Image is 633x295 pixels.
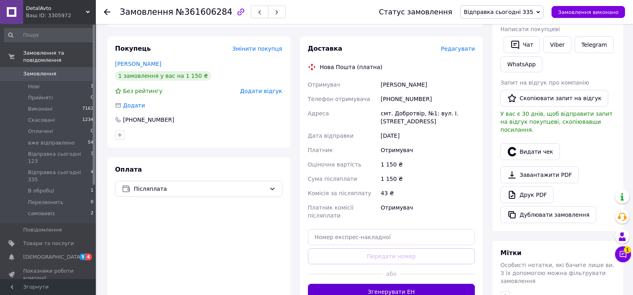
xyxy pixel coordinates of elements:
span: Платник комісії післяплати [308,204,353,219]
a: WhatsApp [500,56,542,72]
span: Прийняті [28,94,53,101]
input: Пошук [4,28,94,42]
a: Завантажити PDF [500,166,579,183]
span: Відправка сьогодні 123 [28,150,91,165]
span: №361606284 [176,7,232,17]
span: Післяплата [134,184,266,193]
span: Повідомлення [23,226,62,234]
span: Замовлення [120,7,173,17]
span: 1 [91,187,93,194]
span: Сума післяплати [308,176,357,182]
div: Отримувач [379,200,476,223]
div: [PHONE_NUMBER] [379,92,476,106]
span: [DEMOGRAPHIC_DATA] [23,253,82,261]
span: Платник [308,147,333,153]
span: 0 [91,94,93,101]
span: Перезвонить [28,199,63,206]
span: В обробці [28,187,54,194]
button: Чат з покупцем1 [615,246,631,262]
div: 43 ₴ [379,186,476,200]
div: 1 замовлення у вас на 1 150 ₴ [115,71,211,81]
span: 1 [624,246,631,253]
span: Відправка сьогодні 335 [28,169,91,183]
a: Viber [543,36,571,53]
span: Без рейтингу [123,88,163,94]
div: [PHONE_NUMBER] [122,116,175,124]
span: 7163 [82,105,93,113]
span: Нові [28,83,40,90]
span: У вас є 30 днів, щоб відправити запит на відгук покупцеві, скопіювавши посилання. [500,111,613,133]
span: 0 [91,128,93,135]
span: Особисті нотатки, які бачите лише ви. З їх допомогою можна фільтрувати замовлення [500,262,614,284]
span: 0 [91,199,93,206]
span: DetalAvto [26,5,86,12]
span: Покупець [115,45,151,52]
div: Статус замовлення [379,8,452,16]
span: Написати покупцеві [500,26,560,32]
span: Оплата [115,166,142,173]
span: Замовлення [23,70,56,77]
span: Комісія за післяплату [308,190,371,196]
span: або [383,270,400,278]
span: Скасовані [28,117,55,124]
span: Запит на відгук про компанію [500,79,589,86]
span: Змінити покупця [232,46,282,52]
span: 4 [91,169,93,183]
span: Адреса [308,110,329,117]
input: Номер експрес-накладної [308,229,475,245]
span: Оціночна вартість [308,161,361,168]
div: Отримувач [379,143,476,157]
span: 3 [91,150,93,165]
span: Відправка сьогодні 335 [464,9,533,15]
span: Додати відгук [240,88,282,94]
span: Замовлення виконано [558,9,619,15]
span: Телефон отримувача [308,96,370,102]
div: 1 150 ₴ [379,157,476,172]
span: 5 [79,253,86,260]
div: Ваш ID: 3305972 [26,12,96,19]
a: Telegram [575,36,614,53]
div: 1 150 ₴ [379,172,476,186]
a: Друк PDF [500,186,554,203]
div: Повернутися назад [104,8,110,16]
button: Чат [504,36,540,53]
span: 2 [91,210,93,217]
span: Показники роботи компанії [23,267,74,282]
span: Оплачені [28,128,53,135]
span: 1234 [82,117,93,124]
span: 4 [85,253,92,260]
span: 1 [91,83,93,90]
span: Редагувати [441,46,475,52]
span: Доставка [308,45,343,52]
a: [PERSON_NAME] [115,61,161,67]
button: Скопіювати запит на відгук [500,90,608,107]
span: самовивіз [28,210,55,217]
div: смт. Добротвір, №1: вул. І. [STREET_ADDRESS] [379,106,476,129]
span: Додати [123,102,145,109]
span: Виконані [28,105,53,113]
span: вже відправлено [28,139,75,147]
div: [DATE] [379,129,476,143]
span: Дата відправки [308,133,354,139]
button: Дублювати замовлення [500,206,596,223]
span: Замовлення та повідомлення [23,49,96,64]
button: Замовлення виконано [552,6,625,18]
span: 54 [88,139,93,147]
div: [PERSON_NAME] [379,77,476,92]
div: Нова Пошта (платна) [318,63,385,71]
span: Отримувач [308,81,340,88]
span: Мітки [500,249,522,257]
button: Видати чек [500,143,560,160]
span: Товари та послуги [23,240,74,247]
